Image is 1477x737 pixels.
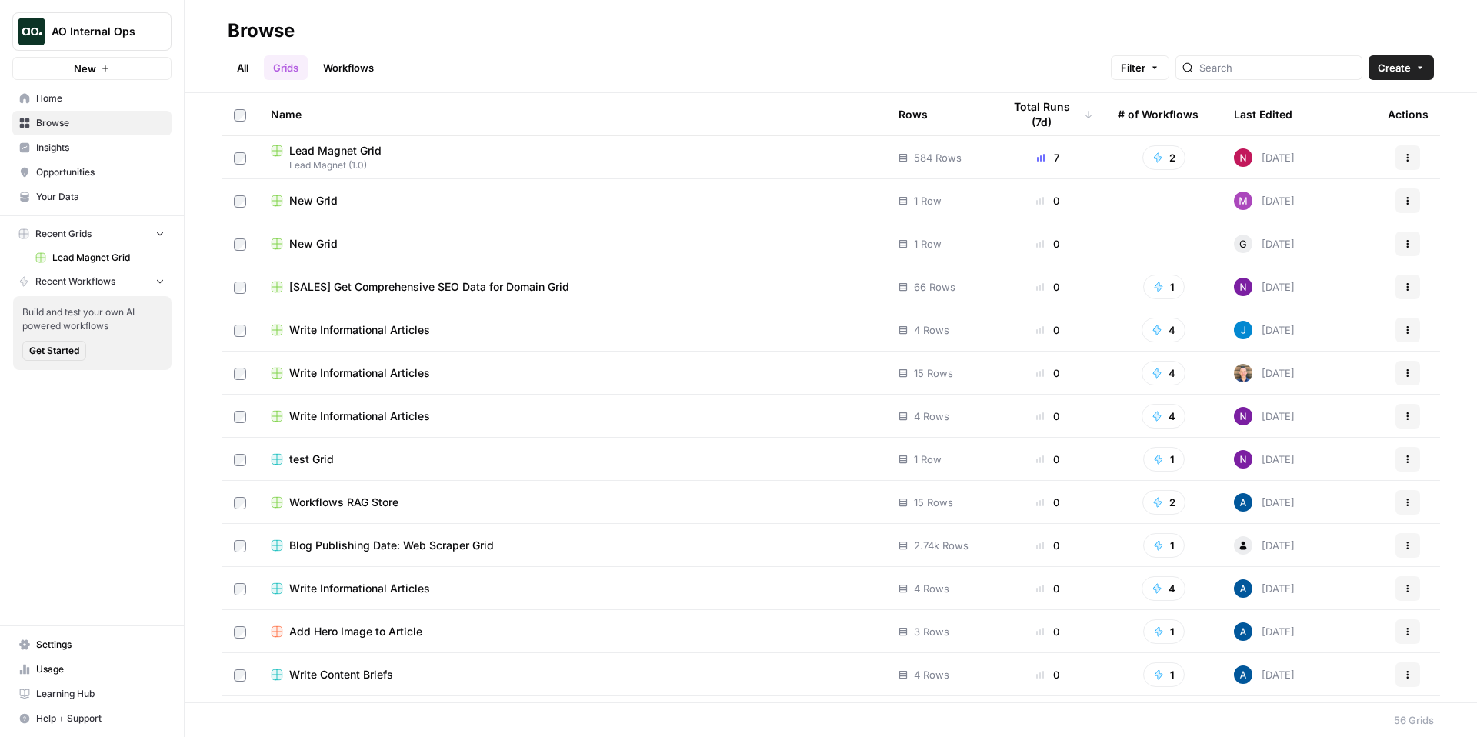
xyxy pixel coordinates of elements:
[12,111,172,135] a: Browse
[289,624,422,639] span: Add Hero Image to Article
[12,270,172,293] button: Recent Workflows
[12,160,172,185] a: Opportunities
[35,227,92,241] span: Recent Grids
[36,92,165,105] span: Home
[289,365,430,381] span: Write Informational Articles
[914,409,949,424] span: 4 Rows
[271,158,874,172] span: Lead Magnet (1.0)
[12,706,172,731] button: Help + Support
[899,93,928,135] div: Rows
[1143,447,1185,472] button: 1
[271,279,874,295] a: [SALES] Get Comprehensive SEO Data for Domain Grid
[1121,60,1145,75] span: Filter
[12,86,172,111] a: Home
[914,150,962,165] span: 584 Rows
[36,662,165,676] span: Usage
[271,93,874,135] div: Name
[52,251,165,265] span: Lead Magnet Grid
[1234,235,1295,253] div: [DATE]
[1142,404,1185,429] button: 4
[289,581,430,596] span: Write Informational Articles
[1378,60,1411,75] span: Create
[1234,148,1252,167] img: 809rsgs8fojgkhnibtwc28oh1nli
[289,452,334,467] span: test Grid
[12,185,172,209] a: Your Data
[914,495,953,510] span: 15 Rows
[1234,450,1295,469] div: [DATE]
[1142,318,1185,342] button: 4
[12,632,172,657] a: Settings
[271,624,874,639] a: Add Hero Image to Article
[1234,278,1295,296] div: [DATE]
[1234,407,1295,425] div: [DATE]
[12,222,172,245] button: Recent Grids
[1002,667,1093,682] div: 0
[1142,576,1185,601] button: 4
[1002,322,1093,338] div: 0
[1234,579,1252,598] img: he81ibor8lsei4p3qvg4ugbvimgp
[36,687,165,701] span: Learning Hub
[36,165,165,179] span: Opportunities
[1234,192,1295,210] div: [DATE]
[12,57,172,80] button: New
[289,409,430,424] span: Write Informational Articles
[22,341,86,361] button: Get Started
[914,193,942,208] span: 1 Row
[1142,490,1185,515] button: 2
[1118,93,1199,135] div: # of Workflows
[35,275,115,288] span: Recent Workflows
[914,452,942,467] span: 1 Row
[1143,619,1185,644] button: 1
[36,141,165,155] span: Insights
[1234,407,1252,425] img: kedmmdess6i2jj5txyq6cw0yj4oc
[289,143,382,158] span: Lead Magnet Grid
[52,24,145,39] span: AO Internal Ops
[1234,622,1295,641] div: [DATE]
[1002,495,1093,510] div: 0
[1234,321,1252,339] img: z620ml7ie90s7uun3xptce9f0frp
[1002,365,1093,381] div: 0
[1002,193,1093,208] div: 0
[36,116,165,130] span: Browse
[264,55,308,80] a: Grids
[1002,93,1093,135] div: Total Runs (7d)
[271,322,874,338] a: Write Informational Articles
[1234,579,1295,598] div: [DATE]
[1111,55,1169,80] button: Filter
[1143,662,1185,687] button: 1
[289,538,494,553] span: Blog Publishing Date: Web Scraper Grid
[1234,93,1292,135] div: Last Edited
[271,236,874,252] a: New Grid
[12,682,172,706] a: Learning Hub
[1394,712,1434,728] div: 56 Grids
[22,305,162,333] span: Build and test your own AI powered workflows
[914,667,949,682] span: 4 Rows
[228,18,295,43] div: Browse
[1234,536,1295,555] div: [DATE]
[1002,452,1093,467] div: 0
[1142,145,1185,170] button: 2
[12,135,172,160] a: Insights
[1234,364,1252,382] img: 50s1itr6iuawd1zoxsc8bt0iyxwq
[1002,150,1093,165] div: 7
[271,495,874,510] a: Workflows RAG Store
[1143,275,1185,299] button: 1
[914,538,969,553] span: 2.74k Rows
[1234,622,1252,641] img: he81ibor8lsei4p3qvg4ugbvimgp
[289,279,569,295] span: [SALES] Get Comprehensive SEO Data for Domain Grid
[271,581,874,596] a: Write Informational Articles
[289,193,338,208] span: New Grid
[36,190,165,204] span: Your Data
[36,638,165,652] span: Settings
[271,143,874,172] a: Lead Magnet GridLead Magnet (1.0)
[1002,279,1093,295] div: 0
[1143,533,1185,558] button: 1
[74,61,96,76] span: New
[1002,624,1093,639] div: 0
[314,55,383,80] a: Workflows
[1239,236,1247,252] span: G
[12,657,172,682] a: Usage
[12,12,172,51] button: Workspace: AO Internal Ops
[914,279,955,295] span: 66 Rows
[289,495,398,510] span: Workflows RAG Store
